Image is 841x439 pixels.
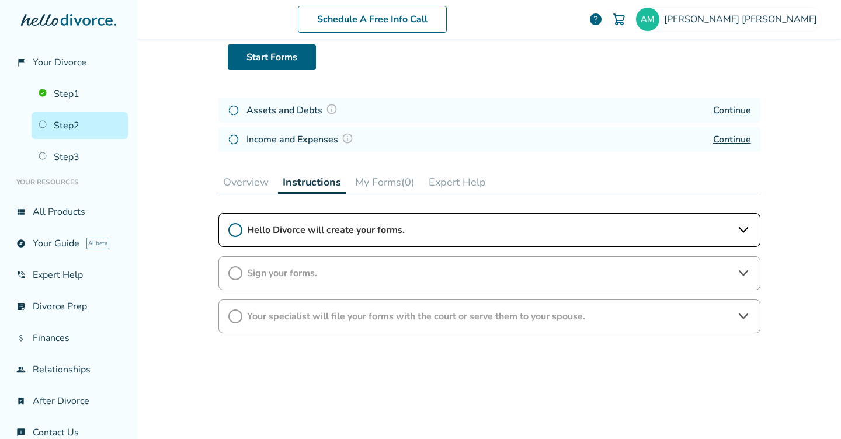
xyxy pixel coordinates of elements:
[86,238,109,249] span: AI beta
[9,388,128,414] a: bookmark_checkAfter Divorce
[713,104,751,117] a: Continue
[9,198,128,225] a: view_listAll Products
[783,383,841,439] iframe: Chat Widget
[9,230,128,257] a: exploreYour GuideAI beta
[9,325,128,351] a: attach_moneyFinances
[9,49,128,76] a: flag_2Your Divorce
[612,12,626,26] img: Cart
[278,170,346,194] button: Instructions
[16,239,26,248] span: explore
[713,133,751,146] a: Continue
[298,6,447,33] a: Schedule A Free Info Call
[247,267,732,280] span: Sign your forms.
[350,170,419,194] button: My Forms(0)
[32,144,128,170] a: Step3
[16,58,26,67] span: flag_2
[636,8,659,31] img: andyj296@gmail.com
[9,293,128,320] a: list_alt_checkDivorce Prep
[342,133,353,144] img: Question Mark
[247,224,732,236] span: Hello Divorce will create your forms.
[9,356,128,383] a: groupRelationships
[326,103,338,115] img: Question Mark
[16,302,26,311] span: list_alt_check
[9,170,128,194] li: Your Resources
[228,134,239,145] img: In Progress
[246,132,357,147] h4: Income and Expenses
[424,170,491,194] button: Expert Help
[16,333,26,343] span: attach_money
[218,170,273,194] button: Overview
[664,13,822,26] span: [PERSON_NAME] [PERSON_NAME]
[247,310,732,323] span: Your specialist will file your forms with the court or serve them to your spouse.
[589,12,603,26] a: help
[33,56,86,69] span: Your Divorce
[9,262,128,288] a: phone_in_talkExpert Help
[16,207,26,217] span: view_list
[16,365,26,374] span: group
[228,44,316,70] a: Start Forms
[32,81,128,107] a: Step1
[228,104,239,116] img: In Progress
[16,428,26,437] span: chat_info
[246,103,341,118] h4: Assets and Debts
[16,396,26,406] span: bookmark_check
[16,270,26,280] span: phone_in_talk
[32,112,128,139] a: Step2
